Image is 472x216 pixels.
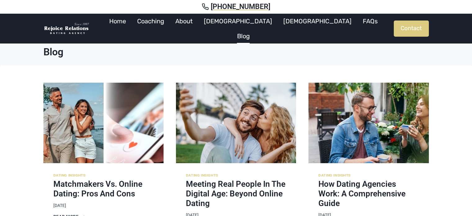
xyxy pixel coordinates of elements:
[318,173,351,177] a: Dating Insights
[53,173,86,177] a: Dating Insights
[43,83,164,163] img: Matchmakers vs. Online Dating: Pros and Cons
[186,173,218,177] a: Dating Insights
[176,83,296,163] img: selfie
[308,83,429,163] img: How Dating Agencies Work: A Comprehensive Guide
[53,179,142,198] a: Matchmakers vs. Online Dating: Pros and Cons
[232,29,255,44] a: Blog
[132,14,170,29] a: Coaching
[93,14,394,44] nav: Primary
[7,2,465,11] a: [PHONE_NUMBER]
[211,2,270,11] span: [PHONE_NUMBER]
[176,83,296,163] a: Meeting Real People in the Digital Age: Beyond Online Dating
[43,22,90,35] img: Rejoice Relations
[357,14,383,29] a: FAQs
[43,46,429,58] h1: Blog
[104,14,132,29] a: Home
[198,14,278,29] a: [DEMOGRAPHIC_DATA]
[394,21,429,37] a: Contact
[186,179,285,208] a: Meeting Real People in the Digital Age: Beyond Online Dating
[318,179,406,208] a: How Dating Agencies Work: A Comprehensive Guide
[278,14,357,29] a: [DEMOGRAPHIC_DATA]
[170,14,198,29] a: About
[53,203,66,208] time: [DATE]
